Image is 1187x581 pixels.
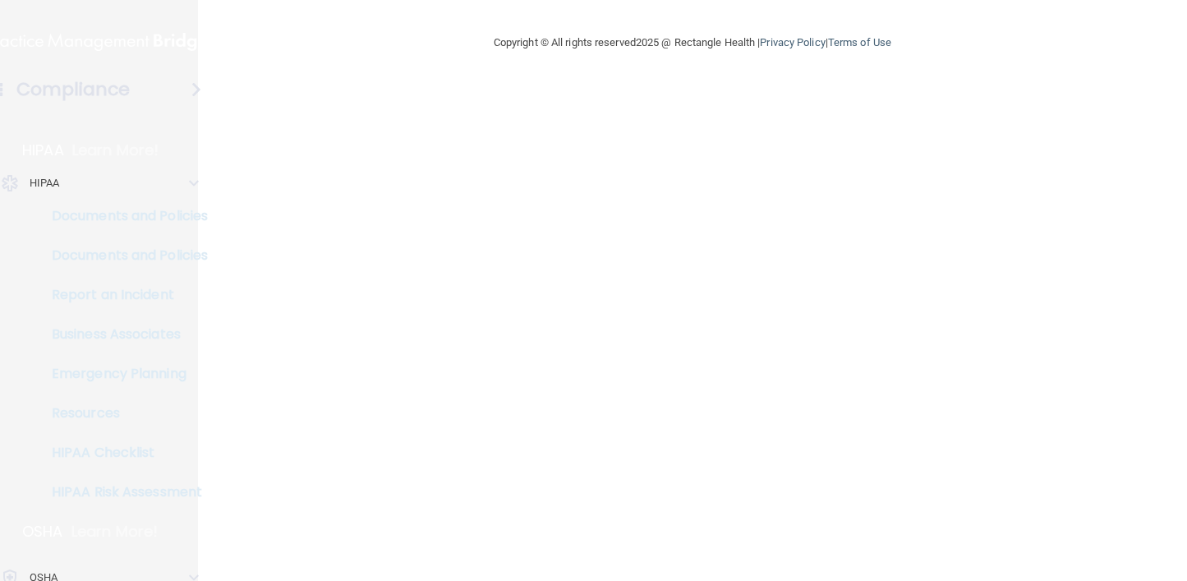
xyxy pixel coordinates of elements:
[71,522,159,542] p: Learn More!
[11,445,235,461] p: HIPAA Checklist
[11,287,235,303] p: Report an Incident
[760,36,825,48] a: Privacy Policy
[11,247,235,264] p: Documents and Policies
[11,326,235,343] p: Business Associates
[22,522,63,542] p: OSHA
[828,36,891,48] a: Terms of Use
[11,208,235,224] p: Documents and Policies
[11,366,235,382] p: Emergency Planning
[11,405,235,422] p: Resources
[393,16,992,69] div: Copyright © All rights reserved 2025 @ Rectangle Health | |
[11,484,235,500] p: HIPAA Risk Assessment
[22,141,64,160] p: HIPAA
[16,78,131,101] h4: Compliance
[72,141,159,160] p: Learn More!
[30,173,60,193] p: HIPAA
